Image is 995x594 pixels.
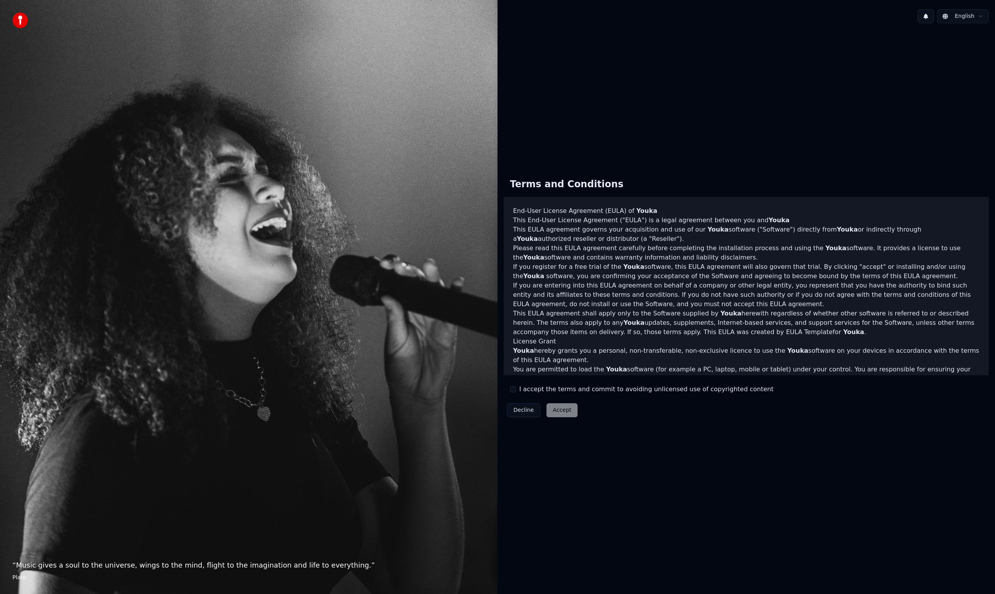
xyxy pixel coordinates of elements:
[787,347,808,354] span: Youka
[513,281,979,309] p: If you are entering into this EULA agreement on behalf of a company or other legal entity, you re...
[786,328,833,336] a: EULA Template
[513,262,979,281] p: If you register for a free trial of the software, this EULA agreement will also govern that trial...
[523,272,544,280] span: Youka
[12,560,485,571] p: “ Music gives a soul to the universe, wings to the mind, flight to the imagination and life to ev...
[623,319,644,326] span: Youka
[768,216,789,224] span: Youka
[721,310,742,317] span: Youka
[843,328,864,336] span: Youka
[513,309,979,337] p: This EULA agreement shall apply only to the Software supplied by herewith regardless of whether o...
[12,574,485,582] footer: Plato
[837,226,858,233] span: Youka
[513,337,979,346] h3: License Grant
[513,206,979,216] h3: End-User License Agreement (EULA) of
[826,244,847,252] span: Youka
[513,225,979,244] p: This EULA agreement governs your acquisition and use of our software ("Software") directly from o...
[606,366,627,373] span: Youka
[523,254,544,261] span: Youka
[513,365,979,383] p: You are permitted to load the software (for example a PC, laptop, mobile or tablet) under your co...
[513,346,979,365] p: hereby grants you a personal, non-transferable, non-exclusive licence to use the software on your...
[12,12,28,28] img: youka
[517,235,538,242] span: Youka
[707,226,728,233] span: Youka
[507,403,540,417] button: Decline
[513,347,534,354] span: Youka
[513,244,979,262] p: Please read this EULA agreement carefully before completing the installation process and using th...
[519,385,773,394] label: I accept the terms and commit to avoiding unlicensed use of copyrighted content
[636,207,657,214] span: Youka
[664,375,685,382] span: Youka
[623,263,644,270] span: Youka
[513,216,979,225] p: This End-User License Agreement ("EULA") is a legal agreement between you and
[504,172,630,197] div: Terms and Conditions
